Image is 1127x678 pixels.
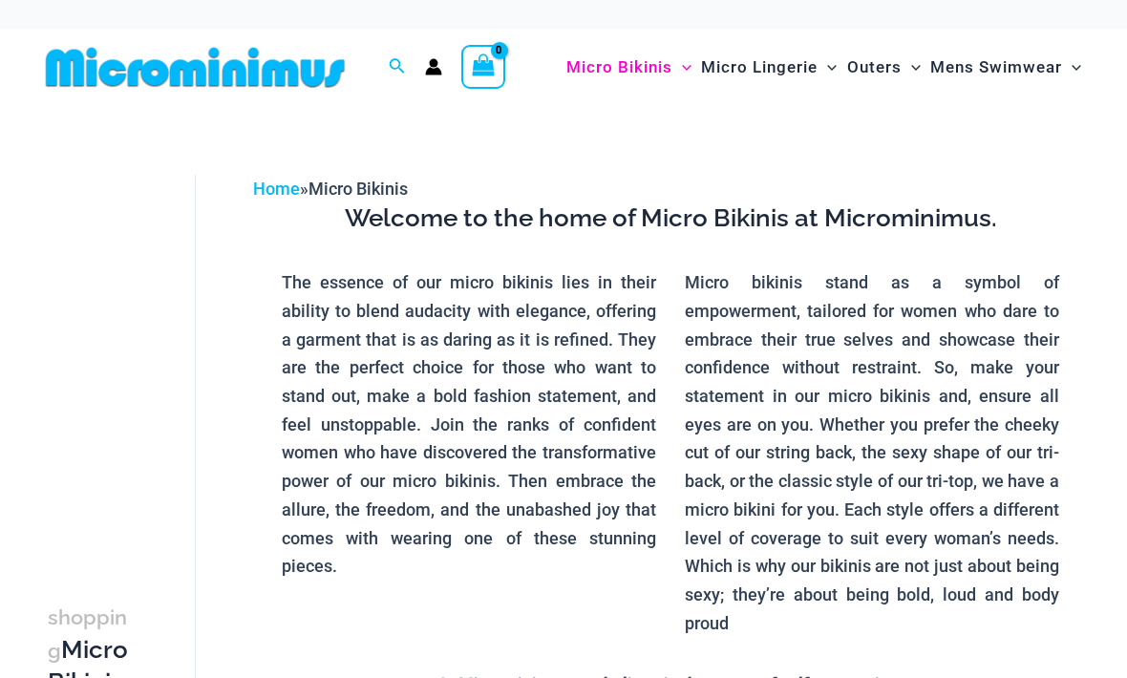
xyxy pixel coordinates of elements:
a: View Shopping Cart, empty [461,45,505,89]
span: shopping [48,605,127,663]
a: Search icon link [389,55,406,79]
span: Micro Lingerie [701,43,818,92]
span: Micro Bikinis [566,43,672,92]
h3: Welcome to the home of Micro Bikinis at Microminimus. [267,202,1074,235]
p: The essence of our micro bikinis lies in their ability to blend audacity with elegance, offering ... [282,268,656,581]
span: Menu Toggle [902,43,921,92]
iframe: TrustedSite Certified [48,159,220,541]
span: Micro Bikinis [308,179,408,199]
nav: Site Navigation [559,35,1089,99]
span: Mens Swimwear [930,43,1062,92]
p: Micro bikinis stand as a symbol of empowerment, tailored for women who dare to embrace their true... [685,268,1059,637]
a: Account icon link [425,58,442,75]
span: Menu Toggle [672,43,691,92]
span: Menu Toggle [818,43,837,92]
a: Micro LingerieMenu ToggleMenu Toggle [696,38,841,96]
a: Mens SwimwearMenu ToggleMenu Toggle [925,38,1086,96]
span: Outers [847,43,902,92]
a: Home [253,179,300,199]
a: Micro BikinisMenu ToggleMenu Toggle [562,38,696,96]
img: MM SHOP LOGO FLAT [38,46,352,89]
span: Menu Toggle [1062,43,1081,92]
span: » [253,179,408,199]
a: OutersMenu ToggleMenu Toggle [842,38,925,96]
